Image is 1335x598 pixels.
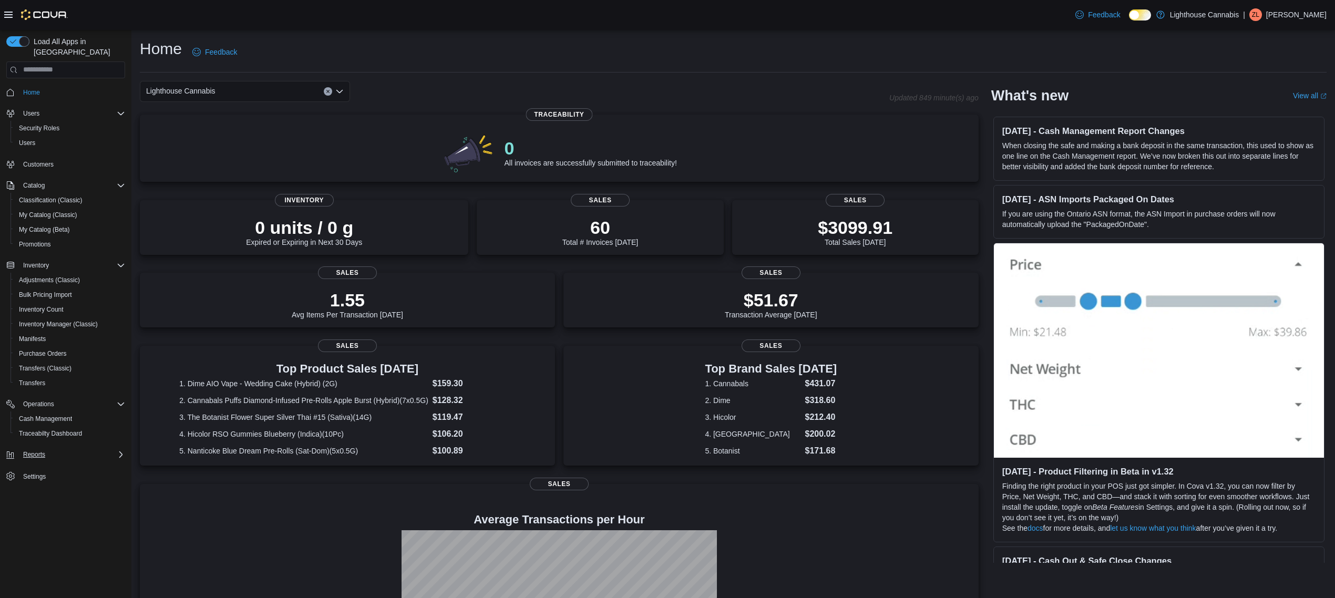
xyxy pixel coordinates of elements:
[742,339,800,352] span: Sales
[1252,8,1259,21] span: ZL
[19,276,80,284] span: Adjustments (Classic)
[505,138,677,167] div: All invoices are successfully submitted to traceability!
[15,274,125,286] span: Adjustments (Classic)
[805,377,837,390] dd: $431.07
[19,469,125,482] span: Settings
[1002,209,1316,230] p: If you are using the Ontario ASN format, the ASN Import in purchase orders will now automatically...
[19,415,72,423] span: Cash Management
[15,303,68,316] a: Inventory Count
[179,378,428,389] dt: 1. Dime AIO Vape - Wedding Cake (Hybrid) (2G)
[19,107,125,120] span: Users
[179,412,428,422] dt: 3. The Botanist Flower Super Silver Thai #15 (Sativa)(14G)
[1028,524,1043,532] a: docs
[15,333,125,345] span: Manifests
[15,413,125,425] span: Cash Management
[23,261,49,270] span: Inventory
[19,335,46,343] span: Manifests
[2,85,129,100] button: Home
[179,429,428,439] dt: 4. Hicolor RSO Gummies Blueberry (Indica)(10Pc)
[818,217,892,246] div: Total Sales [DATE]
[19,86,44,99] a: Home
[1002,140,1316,172] p: When closing the safe and making a bank deposit in the same transaction, this used to show as one...
[1266,8,1327,21] p: [PERSON_NAME]
[805,428,837,440] dd: $200.02
[15,238,125,251] span: Promotions
[19,429,82,438] span: Traceabilty Dashboard
[19,211,77,219] span: My Catalog (Classic)
[742,266,800,279] span: Sales
[705,395,800,406] dt: 2. Dime
[15,238,55,251] a: Promotions
[15,377,125,389] span: Transfers
[15,209,81,221] a: My Catalog (Classic)
[805,394,837,407] dd: $318.60
[505,138,677,159] p: 0
[2,157,129,172] button: Customers
[15,413,76,425] a: Cash Management
[19,225,70,234] span: My Catalog (Beta)
[1088,9,1120,20] span: Feedback
[805,445,837,457] dd: $171.68
[179,363,516,375] h3: Top Product Sales [DATE]
[15,362,76,375] a: Transfers (Classic)
[826,194,885,207] span: Sales
[23,472,46,481] span: Settings
[11,426,129,441] button: Traceabilty Dashboard
[246,217,362,246] div: Expired or Expiring in Next 30 Days
[19,158,125,171] span: Customers
[23,160,54,169] span: Customers
[705,446,800,456] dt: 5. Botanist
[15,362,125,375] span: Transfers (Classic)
[19,179,125,192] span: Catalog
[705,429,800,439] dt: 4. [GEOGRAPHIC_DATA]
[19,349,67,358] span: Purchase Orders
[19,305,64,314] span: Inventory Count
[11,411,129,426] button: Cash Management
[292,290,403,311] p: 1.55
[11,193,129,208] button: Classification (Classic)
[433,411,516,424] dd: $119.47
[19,107,44,120] button: Users
[19,196,83,204] span: Classification (Classic)
[19,158,58,171] a: Customers
[23,450,45,459] span: Reports
[23,181,45,190] span: Catalog
[526,108,592,121] span: Traceability
[1293,91,1327,100] a: View allExternal link
[19,364,71,373] span: Transfers (Classic)
[2,397,129,411] button: Operations
[19,259,125,272] span: Inventory
[1002,481,1316,523] p: Finding the right product in your POS just got simpler. In Cova v1.32, you can now filter by Pric...
[1002,466,1316,477] h3: [DATE] - Product Filtering in Beta in v1.32
[15,194,87,207] a: Classification (Classic)
[292,290,403,319] div: Avg Items Per Transaction [DATE]
[1002,555,1316,566] h3: [DATE] - Cash Out & Safe Close Changes
[179,395,428,406] dt: 2. Cannabals Puffs Diamond-Infused Pre-Rolls Apple Burst (Hybrid)(7x0.5G)
[11,222,129,237] button: My Catalog (Beta)
[11,317,129,332] button: Inventory Manager (Classic)
[15,377,49,389] a: Transfers
[19,320,98,328] span: Inventory Manager (Classic)
[205,47,237,57] span: Feedback
[23,109,39,118] span: Users
[433,428,516,440] dd: $106.20
[11,361,129,376] button: Transfers (Classic)
[11,121,129,136] button: Security Roles
[2,447,129,462] button: Reports
[19,398,58,410] button: Operations
[11,237,129,252] button: Promotions
[23,88,40,97] span: Home
[19,139,35,147] span: Users
[246,217,362,238] p: 0 units / 0 g
[889,94,979,102] p: Updated 849 minute(s) ago
[318,266,377,279] span: Sales
[1243,8,1245,21] p: |
[11,287,129,302] button: Bulk Pricing Import
[15,137,125,149] span: Users
[11,346,129,361] button: Purchase Orders
[1320,93,1327,99] svg: External link
[1249,8,1262,21] div: Zhi Liang
[11,302,129,317] button: Inventory Count
[15,122,125,135] span: Security Roles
